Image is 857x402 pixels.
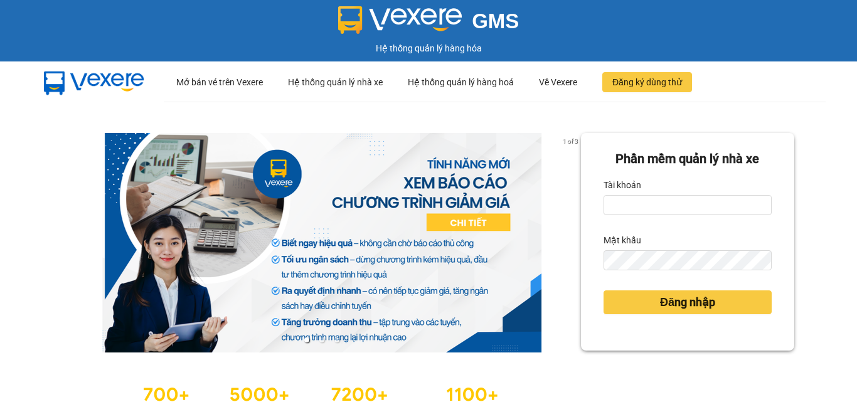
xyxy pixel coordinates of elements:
li: slide item 1 [304,337,309,342]
span: Đăng ký dùng thử [612,75,682,89]
img: logo 2 [338,6,462,34]
input: Mật khẩu [604,250,772,270]
li: slide item 3 [334,337,339,342]
div: Về Vexere [539,62,577,102]
div: Phần mềm quản lý nhà xe [604,149,772,169]
a: GMS [338,19,519,29]
div: Mở bán vé trên Vexere [176,62,263,102]
label: Mật khẩu [604,230,641,250]
span: Đăng nhập [660,294,715,311]
li: slide item 2 [319,337,324,342]
label: Tài khoản [604,175,641,195]
img: mbUUG5Q.png [31,61,157,103]
button: Đăng nhập [604,290,772,314]
button: previous slide / item [63,133,80,352]
span: GMS [472,9,519,33]
input: Tài khoản [604,195,772,215]
div: Hệ thống quản lý hàng hóa [3,41,854,55]
p: 1 of 3 [559,133,581,149]
button: next slide / item [563,133,581,352]
button: Đăng ký dùng thử [602,72,692,92]
div: Hệ thống quản lý hàng hoá [408,62,514,102]
div: Hệ thống quản lý nhà xe [288,62,383,102]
